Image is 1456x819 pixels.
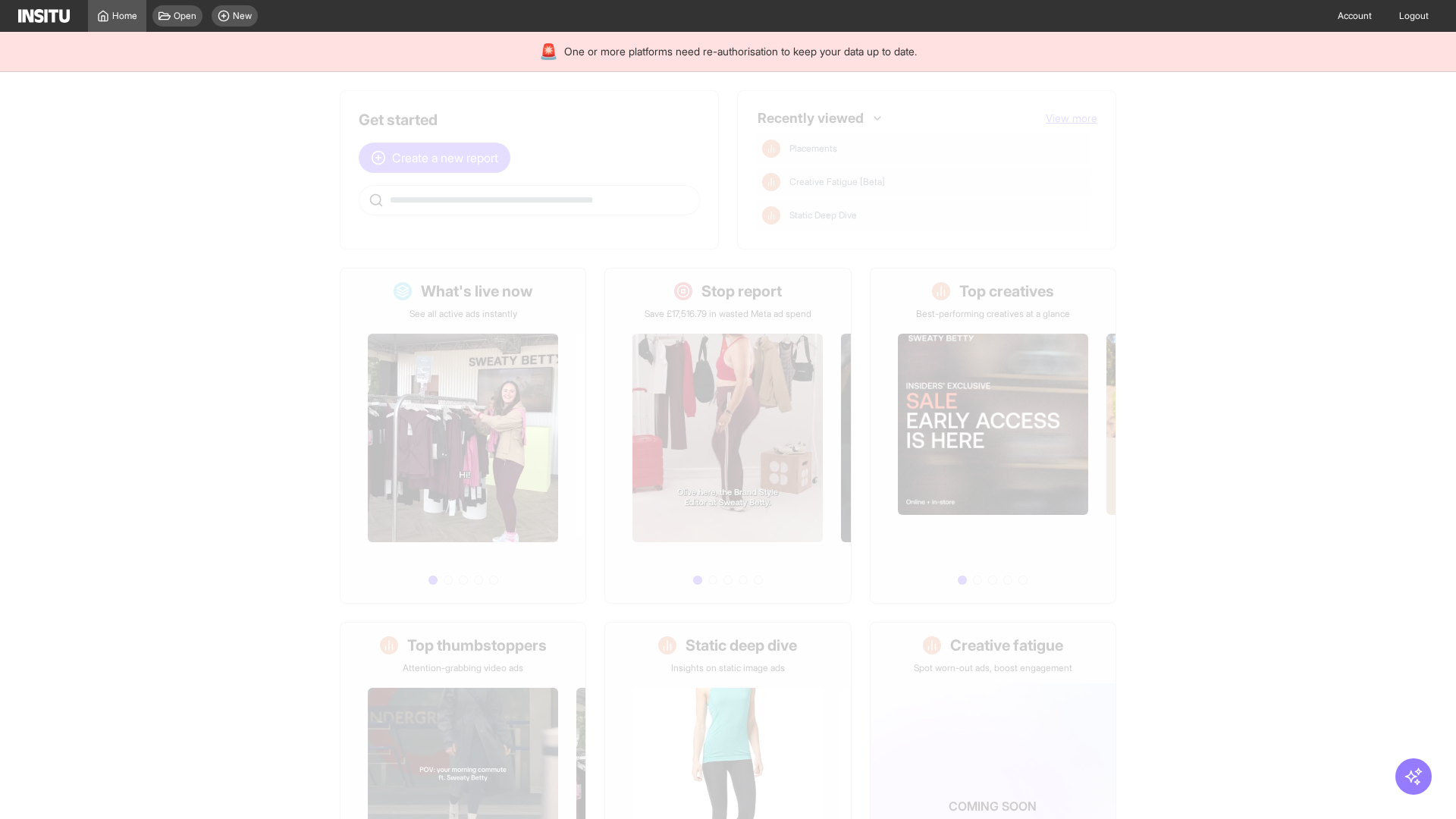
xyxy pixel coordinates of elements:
[233,10,252,22] span: New
[112,10,137,22] span: Home
[564,44,917,59] span: One or more platforms need re-authorisation to keep your data up to date.
[18,9,70,23] img: Logo
[539,41,558,62] div: 🚨
[174,10,196,22] span: Open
